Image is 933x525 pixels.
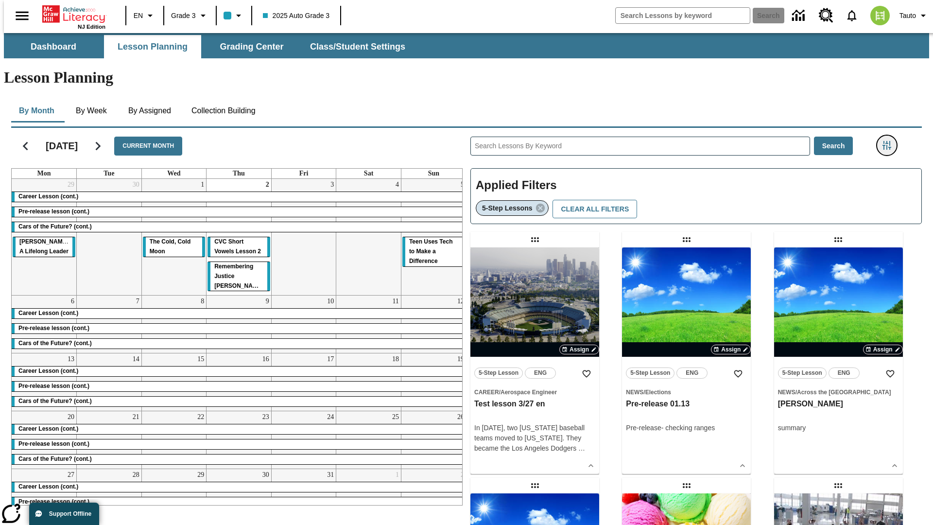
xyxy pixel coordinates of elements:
div: Remove 5-Step Lessons filter selected item [476,200,549,216]
a: October 17, 2025 [325,353,336,365]
a: November 1, 2025 [394,469,401,481]
a: November 2, 2025 [459,469,466,481]
span: 5-Step Lessons [482,204,532,212]
button: Add to Favorites [881,365,899,383]
button: Profile/Settings [896,7,933,24]
a: Sunday [426,169,441,178]
span: Pre-release lesson (cont.) [18,498,89,505]
a: Thursday [231,169,247,178]
td: October 11, 2025 [336,296,401,353]
span: Dashboard [31,41,76,52]
button: Filters Side menu [877,136,897,155]
span: Pre-release lesson (cont.) [18,440,89,447]
span: Career Lesson (cont.) [18,367,78,374]
a: September 30, 2025 [131,179,141,191]
a: October 11, 2025 [390,296,400,307]
h1: Lesson Planning [4,69,929,87]
a: October 3, 2025 [328,179,336,191]
td: October 26, 2025 [401,411,466,469]
div: Career Lesson (cont.) [12,309,466,318]
div: Pre-release lesson (cont.) [12,324,466,333]
div: Remembering Justice O'Connor [207,262,270,291]
div: Career Lesson (cont.) [12,424,466,434]
button: Add to Favorites [578,365,595,383]
a: October 13, 2025 [66,353,76,365]
button: Dashboard [5,35,102,58]
button: Lesson Planning [104,35,201,58]
button: Grade: Grade 3, Select a grade [167,7,213,24]
span: Assign [721,345,741,354]
a: October 30, 2025 [260,469,271,481]
span: Pre-release lesson (cont.) [18,325,89,332]
a: October 18, 2025 [390,353,401,365]
a: October 5, 2025 [459,179,466,191]
button: Collection Building [184,99,263,122]
a: October 23, 2025 [260,411,271,423]
button: ENG [676,367,708,379]
div: Pre-release lesson (cont.) [12,382,466,391]
span: News [778,389,795,396]
button: Show Details [887,458,902,473]
a: Wednesday [165,169,182,178]
span: Career Lesson (cont.) [18,193,78,200]
td: October 8, 2025 [141,296,207,353]
span: Topic: News/Elections [626,387,747,397]
td: October 19, 2025 [401,353,466,411]
span: Pre-release lesson (cont.) [18,208,89,215]
div: CVC Short Vowels Lesson 2 [207,237,270,257]
div: Draggable lesson: Test pre-release 21 [830,478,846,493]
div: lesson details [622,247,751,474]
span: Cars of the Future? (cont.) [18,455,92,462]
span: EN [134,11,143,21]
td: October 18, 2025 [336,353,401,411]
button: 5-Step Lesson [778,367,827,379]
a: October 12, 2025 [455,296,466,307]
button: Current Month [114,137,182,156]
div: Cars of the Future? (cont.) [12,339,466,349]
div: Draggable lesson: Pre-release 01.13 [679,232,694,247]
div: Career Lesson (cont.) [12,192,466,202]
td: October 20, 2025 [12,411,77,469]
span: Assign [570,345,589,354]
span: Career Lesson (cont.) [18,483,78,490]
div: Teen Uses Tech to Make a Difference [402,237,465,266]
button: Class/Student Settings [302,35,413,58]
td: October 12, 2025 [401,296,466,353]
div: Dianne Feinstein: A Lifelong Leader [13,237,75,257]
span: Teen Uses Tech to Make a Difference [409,238,453,264]
a: October 21, 2025 [131,411,141,423]
span: News [626,389,643,396]
td: October 10, 2025 [271,296,336,353]
a: October 9, 2025 [264,296,271,307]
span: / [643,389,645,396]
button: Add to Favorites [729,365,747,383]
span: Career Lesson (cont.) [18,310,78,316]
span: Aerospace Engineer [501,389,557,396]
a: October 4, 2025 [394,179,401,191]
span: 5-Step Lesson [782,368,822,378]
a: October 29, 2025 [195,469,206,481]
span: Support Offline [49,510,91,517]
span: Topic: News/Across the US [778,387,899,397]
a: Tuesday [102,169,116,178]
span: Pre-release lesson (cont.) [18,383,89,389]
td: October 17, 2025 [271,353,336,411]
a: Notifications [839,3,864,28]
button: Search [814,137,853,156]
button: Assign Choose Dates [559,345,599,354]
a: October 10, 2025 [325,296,336,307]
div: Draggable lesson: Test regular lesson [679,478,694,493]
div: Draggable lesson: olga inkwell [830,232,846,247]
a: October 2, 2025 [264,179,271,191]
a: October 8, 2025 [199,296,206,307]
button: Assign Choose Dates [863,345,903,354]
div: lesson details [774,247,903,474]
button: Grading Center [203,35,300,58]
a: October 28, 2025 [131,469,141,481]
div: Applied Filters [470,168,922,225]
h2: [DATE] [46,140,78,152]
span: ENG [686,368,698,378]
span: NJ Edition [78,24,105,30]
td: October 23, 2025 [207,411,272,469]
a: Saturday [362,169,375,178]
